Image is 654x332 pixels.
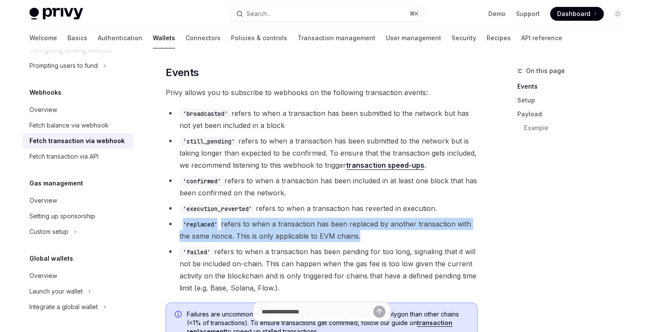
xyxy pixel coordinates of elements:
[231,28,287,48] a: Policies & controls
[29,211,95,221] div: Setting up sponsorship
[166,246,478,294] li: refers to when a transaction has been pending for too long, signaling that it will not be include...
[166,107,478,131] li: refers to when a transaction has been submitted to the network but has not yet been included in a...
[29,120,109,131] div: Fetch balance via webhook
[262,302,373,321] input: Ask a question...
[22,208,133,224] a: Setting up sponsorship
[153,28,175,48] a: Wallets
[452,28,476,48] a: Security
[166,66,199,80] span: Events
[29,195,57,206] div: Overview
[22,102,133,118] a: Overview
[29,151,99,162] div: Fetch transaction via API
[22,284,133,299] button: Toggle Launch your wallet section
[166,218,478,242] li: refers to when a transaction has been replaced by another transaction with the same nonce. This i...
[346,161,424,170] a: transaction speed-ups
[22,58,133,73] button: Toggle Prompting users to fund section
[22,268,133,284] a: Overview
[67,28,87,48] a: Basics
[29,28,57,48] a: Welcome
[298,28,375,48] a: Transaction management
[29,61,98,71] div: Prompting users to fund
[29,87,61,98] h5: Webhooks
[166,175,478,199] li: refers to when a transaction has been included in at least one block that has been confirmed on t...
[166,202,478,214] li: refers to when a transaction has reverted in execution.
[180,220,221,229] code: 'replaced'
[166,86,478,99] span: Privy allows you to subscribe to webhooks on the following transaction events:
[22,193,133,208] a: Overview
[521,28,562,48] a: API reference
[180,204,256,214] code: 'execution_reverted'
[550,7,604,21] a: Dashboard
[22,118,133,133] a: Fetch balance via webhook
[373,306,385,318] button: Send message
[29,253,73,264] h5: Global wallets
[166,135,478,171] li: refers to when a transaction has been submitted to the network but is taking longer than expected...
[22,299,133,315] button: Toggle Integrate a global wallet section
[517,80,632,93] a: Events
[180,176,224,186] code: 'confirmed'
[180,247,214,257] code: 'failed'
[29,302,98,312] div: Integrate a global wallet
[98,28,142,48] a: Authentication
[22,149,133,164] a: Fetch transaction via API
[517,93,632,107] a: Setup
[487,28,511,48] a: Recipes
[410,10,419,17] span: ⌘ K
[22,133,133,149] a: Fetch transaction via webhook
[22,224,133,239] button: Toggle Custom setup section
[517,107,632,121] a: Payload
[29,178,83,188] h5: Gas management
[29,227,68,237] div: Custom setup
[230,6,424,22] button: Open search
[517,121,632,135] a: Example
[516,10,540,18] a: Support
[526,66,565,76] span: On this page
[29,136,125,146] div: Fetch transaction via webhook
[611,7,625,21] button: Toggle dark mode
[247,9,271,19] div: Search...
[29,105,57,115] div: Overview
[29,8,83,20] img: light logo
[186,28,221,48] a: Connectors
[557,10,590,18] span: Dashboard
[29,286,83,297] div: Launch your wallet
[29,271,57,281] div: Overview
[180,137,238,146] code: 'still_pending'
[180,109,231,118] code: 'broadcasted'
[386,28,441,48] a: User management
[488,10,506,18] a: Demo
